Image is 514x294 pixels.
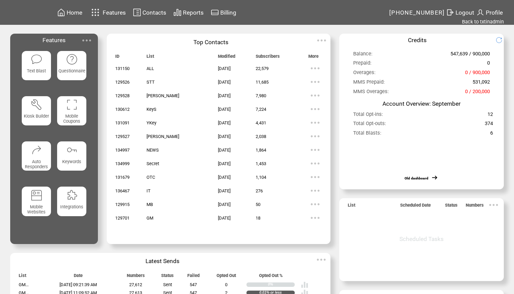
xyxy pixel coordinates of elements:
[353,88,389,98] span: MMS Overages:
[308,54,319,62] span: More
[147,215,153,221] span: GM
[400,203,431,211] span: Scheduled Date
[88,6,127,19] a: Features
[22,141,51,181] a: Auto Responders
[147,188,151,193] span: IT
[57,8,65,17] img: home.svg
[256,175,266,180] span: 1,104
[487,198,500,212] img: ellypsis.svg
[190,282,197,287] span: 547
[66,99,78,110] img: coupons.svg
[145,258,179,264] span: Latest Sends
[58,68,85,73] span: Questionnaire
[487,60,490,69] span: 0
[218,188,230,193] span: [DATE]
[308,157,322,170] img: ellypsis.svg
[147,93,179,98] span: [PERSON_NAME]
[74,273,83,281] span: Date
[211,8,219,17] img: creidtcard.svg
[66,144,78,156] img: keywords.svg
[142,9,166,16] span: Contacts
[268,282,295,287] div: 0%
[103,9,126,16] span: Features
[256,215,260,221] span: 18
[173,8,182,17] img: chart.svg
[115,161,130,166] span: 134999
[256,93,266,98] span: 7,980
[67,9,82,16] span: Home
[445,7,475,18] a: Logout
[66,53,78,65] img: questionnaire.svg
[147,66,154,71] span: ALL
[218,54,235,62] span: Modified
[147,202,153,207] span: MB
[308,170,322,184] img: ellypsis.svg
[462,19,504,25] a: Back to txtinadmin
[217,273,236,281] span: Opted Out
[22,187,51,226] a: Mobile Websites
[308,116,322,129] img: ellypsis.svg
[183,9,204,16] span: Reports
[405,176,428,180] a: Old dashboard
[308,75,322,89] img: ellypsis.svg
[57,51,87,90] a: Questionnaire
[218,80,230,85] span: [DATE]
[80,34,93,47] img: ellypsis.svg
[187,273,200,281] span: Failed
[31,144,42,156] img: auto-responders.svg
[115,188,130,193] span: 136467
[115,134,130,139] span: 129527
[31,99,42,110] img: tool%201.svg
[19,282,29,287] span: GM...
[218,93,230,98] span: [DATE]
[315,34,328,47] img: ellypsis.svg
[450,51,490,60] span: 547,639 / 900,000
[256,120,266,125] span: 4,431
[115,202,130,207] span: 129915
[389,9,445,16] span: [PHONE_NUMBER]
[218,202,230,207] span: [DATE]
[127,273,145,281] span: Numbers
[147,161,159,166] span: Secret
[446,8,454,17] img: exit.svg
[115,66,130,71] span: 131150
[132,7,167,18] a: Contacts
[456,9,474,16] span: Logout
[465,69,490,79] span: 0 / 900,000
[115,107,130,112] span: 130612
[19,273,26,281] span: List
[25,159,48,169] span: Auto Responders
[445,203,458,211] span: Status
[465,88,490,98] span: 0 / 200,000
[399,236,444,242] span: Scheduled Tasks
[147,134,179,139] span: [PERSON_NAME]
[147,175,155,180] span: OTC
[308,129,322,143] img: ellypsis.svg
[57,141,87,181] a: Keywords
[475,7,504,18] a: Profile
[129,282,142,287] span: 27,612
[115,175,130,180] span: 131679
[31,53,42,65] img: text-blast.svg
[147,107,156,112] span: KeyS
[301,281,308,289] img: poll%20-%20white.svg
[115,54,119,62] span: ID
[256,202,260,207] span: 50
[225,282,227,287] span: 0
[59,282,97,287] span: [DATE] 09:21:39 AM
[57,187,87,226] a: Integrations
[24,114,49,119] span: Kiosk Builder
[259,273,283,281] span: Opted Out %
[115,93,130,98] span: 129528
[353,69,376,79] span: Overages:
[308,184,322,197] img: ellypsis.svg
[490,130,493,139] span: 6
[147,80,155,85] span: STT
[353,120,386,129] span: Total Opt-outs:
[172,7,205,18] a: Reports
[218,134,230,139] span: [DATE]
[496,37,508,44] img: refresh.png
[353,60,372,69] span: Prepaid:
[115,148,130,153] span: 134997
[256,54,280,62] span: Subscribers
